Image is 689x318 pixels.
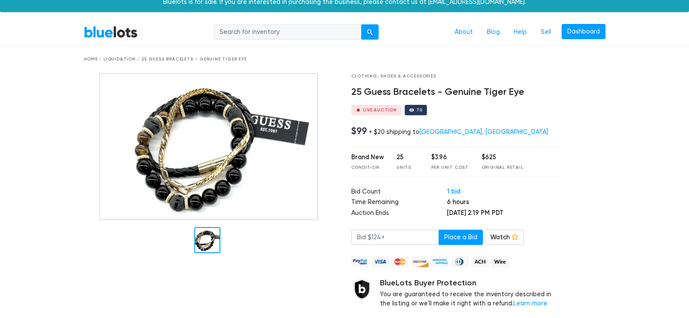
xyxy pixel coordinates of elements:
a: Watch [485,230,524,245]
img: paypal_credit-80455e56f6e1299e8d57f40c0dcee7b8cd4ae79b9eccbfc37e2480457ba36de9.png [351,256,369,267]
a: Help [507,24,534,40]
div: 70 [416,108,423,112]
img: wire-908396882fe19aaaffefbd8e17b12f2f29708bd78693273c0e28e3a24408487f.png [491,256,509,267]
input: Search for inventory [214,24,362,40]
div: $625 [482,153,523,162]
td: Bid Count [351,187,447,198]
div: You are guaranteed to receive the inventory described in the listing or we'll make it right with ... [380,278,561,308]
img: diners_club-c48f30131b33b1bb0e5d0e2dbd43a8bea4cb12cb2961413e2f4250e06c020426.png [451,256,469,267]
div: Original Retail [482,164,523,171]
a: Dashboard [562,24,606,40]
a: BlueLots [84,26,138,38]
td: [DATE] 2:19 PM PDT [447,208,561,219]
button: Place a Bid [439,230,483,245]
div: Brand New [351,153,384,162]
div: Per Unit Cost [431,164,469,171]
div: Home / Liquidation / 25 Guess Bracelets - Genuine Tiger Eye [84,56,606,63]
img: visa-79caf175f036a155110d1892330093d4c38f53c55c9ec9e2c3a54a56571784bb.png [371,256,389,267]
img: buyer_protection_shield-3b65640a83011c7d3ede35a8e5a80bfdfaa6a97447f0071c1475b91a4b0b3d01.png [351,278,373,300]
div: + $20 shipping to [369,128,548,136]
a: Sell [534,24,558,40]
h4: $99 [351,125,367,137]
img: american_express-ae2a9f97a040b4b41f6397f7637041a5861d5f99d0716c09922aba4e24c8547d.png [431,256,449,267]
div: Clothing, Shoes & Accessories [351,73,561,80]
a: 1 bid [447,187,460,195]
input: Bid $124+ [351,230,439,245]
h4: 25 Guess Bracelets - Genuine Tiger Eye [351,87,561,98]
img: ach-b7992fed28a4f97f893c574229be66187b9afb3f1a8d16a4691d3d3140a8ab00.png [471,256,489,267]
h5: BlueLots Buyer Protection [380,278,561,288]
div: $3.96 [431,153,469,162]
td: 6 hours [447,197,561,208]
a: Blog [480,24,507,40]
div: Condition [351,164,384,171]
div: 25 [396,153,418,162]
div: Live Auction [363,108,397,112]
a: [GEOGRAPHIC_DATA], [GEOGRAPHIC_DATA] [419,128,548,136]
td: Time Remaining [351,197,447,208]
img: 7d1bbf3c-25af-4130-908b-adab8e20c9d6-1755666616.png [99,73,318,220]
img: mastercard-42073d1d8d11d6635de4c079ffdb20a4f30a903dc55d1612383a1b395dd17f39.png [391,256,409,267]
a: Learn more [513,300,547,307]
a: About [448,24,480,40]
td: Auction Ends [351,208,447,219]
div: Units [396,164,418,171]
img: discover-82be18ecfda2d062aad2762c1ca80e2d36a4073d45c9e0ffae68cd515fbd3d32.png [411,256,429,267]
